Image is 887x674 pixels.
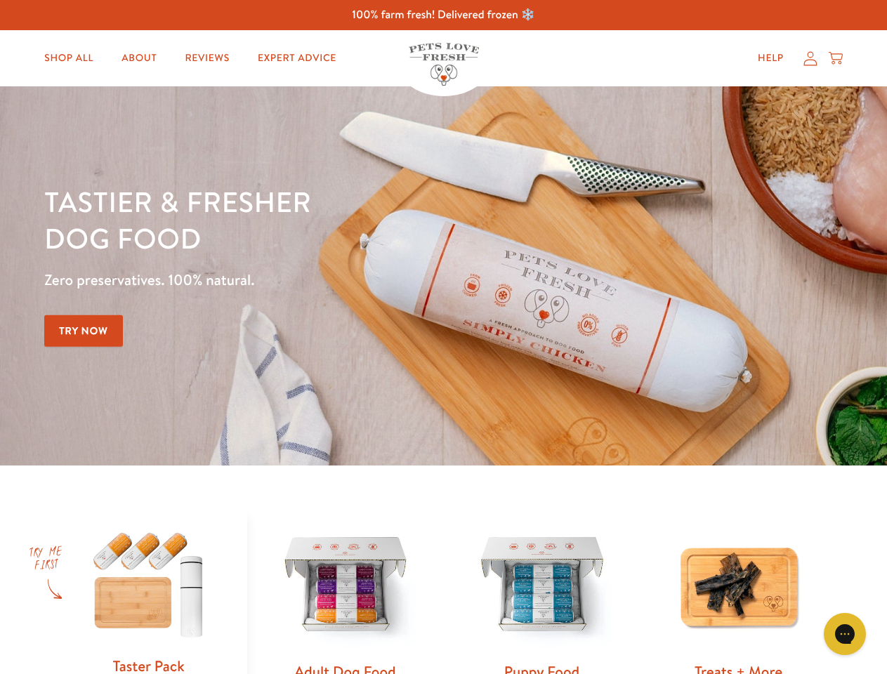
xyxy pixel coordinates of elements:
[747,44,795,72] a: Help
[817,608,873,660] iframe: Gorgias live chat messenger
[44,183,577,256] h1: Tastier & fresher dog food
[409,43,479,86] img: Pets Love Fresh
[247,44,348,72] a: Expert Advice
[44,267,577,293] p: Zero preservatives. 100% natural.
[44,315,123,347] a: Try Now
[33,44,105,72] a: Shop All
[110,44,168,72] a: About
[173,44,240,72] a: Reviews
